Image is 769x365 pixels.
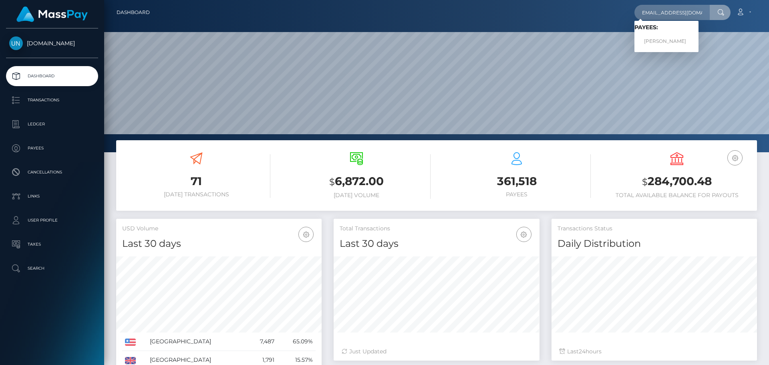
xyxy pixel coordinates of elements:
h6: [DATE] Transactions [122,191,270,198]
img: US.png [125,339,136,346]
td: 65.09% [277,333,316,351]
small: $ [642,176,648,188]
a: Dashboard [6,66,98,86]
h4: Last 30 days [340,237,533,251]
a: Dashboard [117,4,150,21]
p: Taxes [9,238,95,250]
a: Cancellations [6,162,98,182]
a: Links [6,186,98,206]
h4: Last 30 days [122,237,316,251]
p: Dashboard [9,70,95,82]
p: User Profile [9,214,95,226]
td: 7,487 [247,333,277,351]
div: Just Updated [342,347,531,356]
img: MassPay Logo [16,6,88,22]
a: [PERSON_NAME] [634,34,699,49]
h6: Payees: [634,24,699,31]
a: Search [6,258,98,278]
img: GB.png [125,357,136,364]
p: Search [9,262,95,274]
a: Payees [6,138,98,158]
h3: 6,872.00 [282,173,431,190]
p: Cancellations [9,166,95,178]
p: Transactions [9,94,95,106]
h3: 71 [122,173,270,189]
td: [GEOGRAPHIC_DATA] [147,333,248,351]
h4: Daily Distribution [558,237,751,251]
p: Links [9,190,95,202]
h6: [DATE] Volume [282,192,431,199]
h3: 361,518 [443,173,591,189]
input: Search... [634,5,710,20]
h5: Total Transactions [340,225,533,233]
p: Payees [9,142,95,154]
h5: USD Volume [122,225,316,233]
p: Ledger [9,118,95,130]
a: Taxes [6,234,98,254]
a: Transactions [6,90,98,110]
a: User Profile [6,210,98,230]
h6: Payees [443,191,591,198]
img: Unlockt.me [9,36,23,50]
h6: Total Available Balance for Payouts [603,192,751,199]
a: Ledger [6,114,98,134]
h3: 284,700.48 [603,173,751,190]
span: 24 [579,348,586,355]
span: [DOMAIN_NAME] [6,40,98,47]
div: Last hours [560,347,749,356]
h5: Transactions Status [558,225,751,233]
small: $ [329,176,335,188]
